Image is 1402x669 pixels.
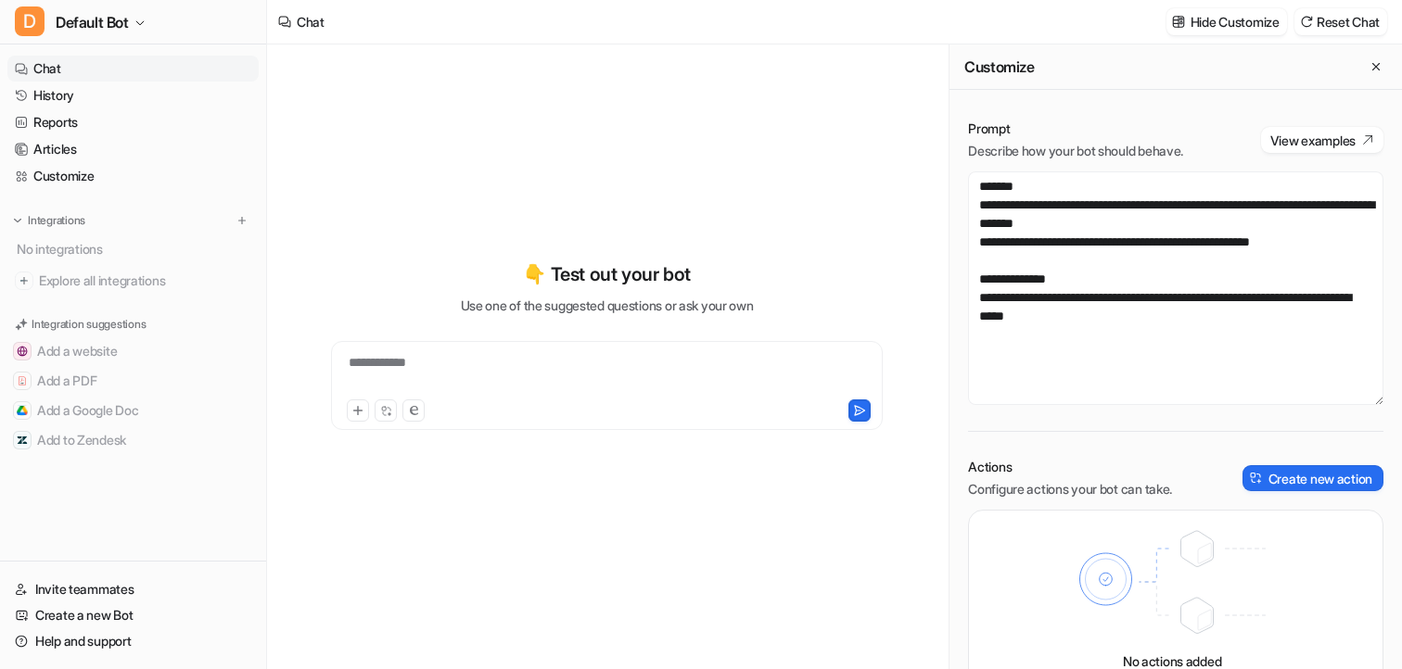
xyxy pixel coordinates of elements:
a: History [7,82,259,108]
button: Hide Customize [1166,8,1287,35]
a: Chat [7,56,259,82]
p: Hide Customize [1191,12,1280,32]
img: Add a Google Doc [17,405,28,416]
span: D [15,6,45,36]
img: expand menu [11,214,24,227]
img: Add to Zendesk [17,435,28,446]
button: Create new action [1243,465,1383,491]
img: menu_add.svg [236,214,249,227]
button: View examples [1261,127,1383,153]
a: Explore all integrations [7,268,259,294]
p: Actions [968,458,1172,476]
a: Help and support [7,628,259,654]
button: Add to ZendeskAdd to Zendesk [7,425,259,455]
a: Articles [7,136,259,162]
a: Invite teammates [7,576,259,602]
span: Explore all integrations [39,266,251,296]
div: Chat [297,12,325,32]
button: Integrations [7,211,91,230]
div: No integrations [11,234,259,264]
a: Create a new Bot [7,602,259,628]
img: Add a website [17,346,28,357]
img: reset [1300,15,1313,29]
p: 👇 Test out your bot [523,260,690,288]
p: Describe how your bot should behave. [968,142,1183,160]
button: Add a websiteAdd a website [7,336,259,366]
p: Configure actions your bot can take. [968,480,1172,499]
img: create-action-icon.svg [1250,472,1263,485]
p: Integrations [28,213,85,228]
img: Add a PDF [17,375,28,386]
p: Integration suggestions [32,316,146,333]
a: Customize [7,163,259,189]
a: Reports [7,109,259,135]
span: Default Bot [56,9,129,35]
p: Prompt [968,120,1183,138]
button: Add a Google DocAdd a Google Doc [7,396,259,425]
img: customize [1172,15,1185,29]
button: Close flyout [1365,56,1387,78]
img: explore all integrations [15,271,33,290]
p: Use one of the suggested questions or ask your own [461,296,754,315]
button: Add a PDFAdd a PDF [7,366,259,396]
h2: Customize [964,57,1034,76]
button: Reset Chat [1294,8,1387,35]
